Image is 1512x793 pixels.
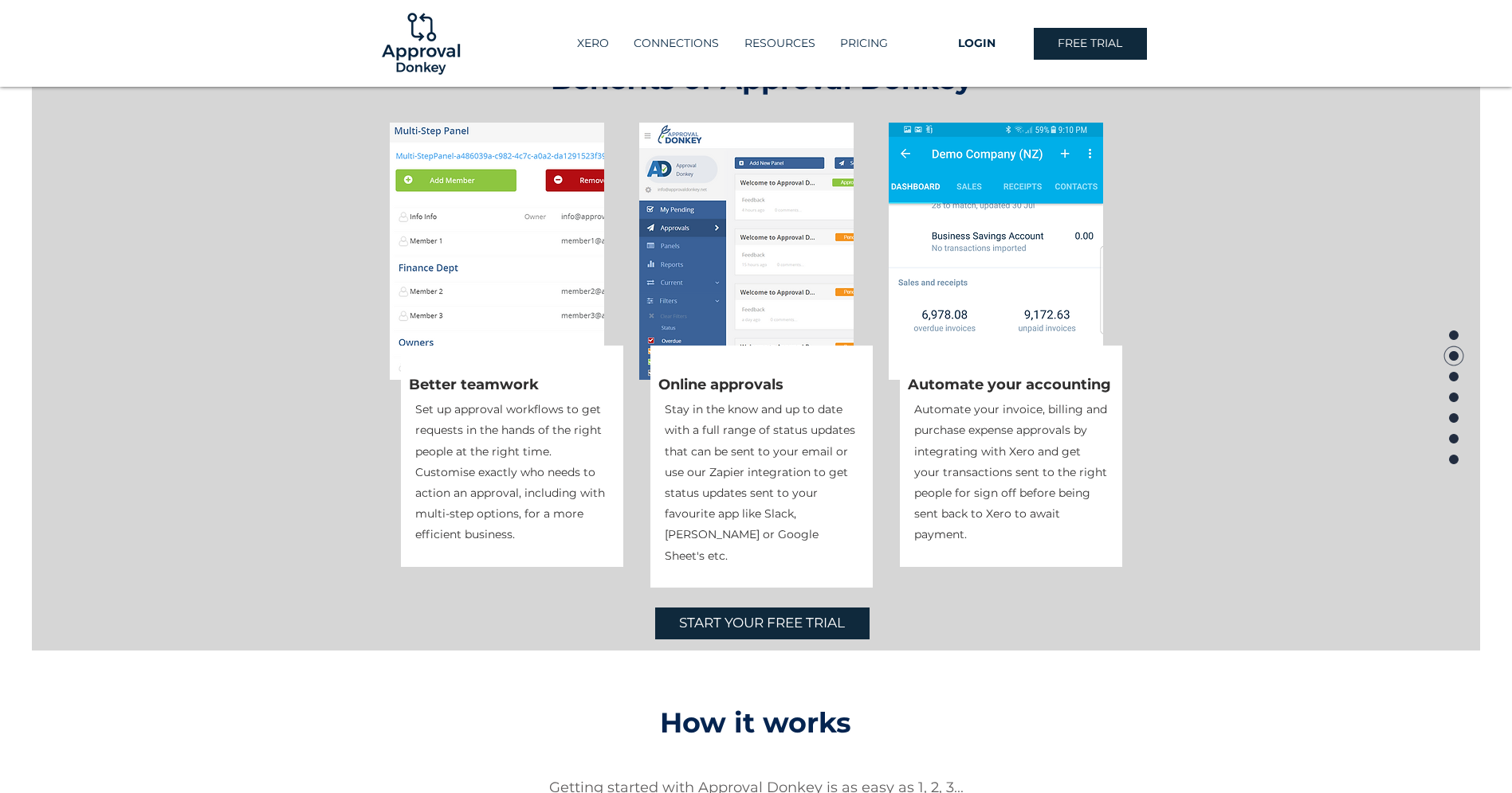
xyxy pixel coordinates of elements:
span: Stay in the know and up to date with a full range of status updates that can be sent to your emai... [665,402,855,562]
img: Screenshot_20170731-211026.png [889,123,1103,380]
span: LOGIN [958,36,996,52]
a: FREE TRIAL [1034,28,1147,60]
a: LOGIN [921,28,1034,60]
div: RESOURCES [732,30,827,57]
span: FREE TRIAL [1058,36,1122,52]
p: RESOURCES [736,30,823,57]
a: START YOUR FREE TRIAL [655,607,870,639]
p: PRICING [832,30,896,57]
span: START YOUR FREE TRIAL [679,614,845,633]
nav: Site [544,30,921,57]
img: Step Panel Members.PNG [390,123,604,380]
span: Automate your invoice, billing and purchase expense approvals by integrating with Xero and get yo... [914,402,1107,541]
span: Automate your accounting [908,376,1111,393]
span: Better teamwork [409,376,539,393]
nav: Page [1443,325,1465,468]
p: CONNECTIONS [626,30,727,57]
span: Online approvals [658,376,783,393]
a: PRICING [827,30,901,57]
img: Logo-01.png [378,1,464,87]
span: Set up approval workflows to get requests in the hands of the right people at the right time. Cus... [415,402,605,541]
img: Dashboard info_ad.net.PNG [639,123,854,380]
a: CONNECTIONS [621,30,732,57]
span: How it works [660,705,851,740]
p: XERO [569,30,617,57]
a: XERO [564,30,621,57]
